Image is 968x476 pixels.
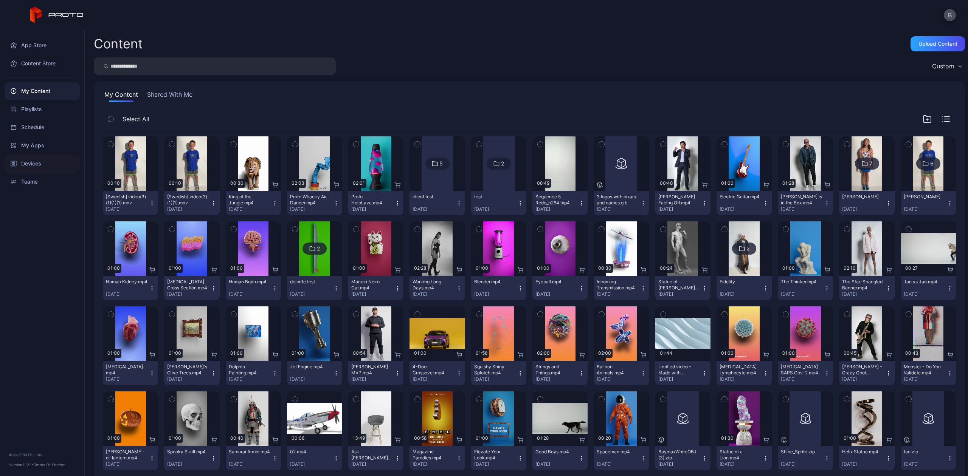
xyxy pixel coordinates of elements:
div: Jet Engine.mp4 [290,364,332,370]
div: Magazine Parodies.mp4 [413,449,454,461]
div: [DATE] [413,376,456,382]
button: Spooky Skull.mp4[DATE] [164,446,219,470]
div: The Star-Spangled Banner.mp4 [842,279,884,291]
button: [MEDICAL_DATA] Cross Section.mp4[DATE] [164,276,219,300]
div: Untitled video - Made with Clipchamp (1)_h264(1).mp4 [658,364,700,376]
button: [PERSON_NAME] Facing Off.mp4[DATE] [655,191,710,215]
div: [DATE] [781,291,824,297]
div: [DATE] [597,376,640,382]
div: 3 logos with pixars and names.glb [597,194,638,206]
div: [DATE] [229,291,272,297]
div: [DATE] [597,291,640,297]
div: Spaceman.mp4 [597,449,638,455]
div: [DATE] [658,461,701,467]
button: Spaceman.mp4[DATE] [594,446,649,470]
div: Monster - Do You Validate.mp4 [904,364,945,376]
button: The Thinker.mp4[DATE] [778,276,833,300]
button: [PERSON_NAME] - Crazy Cool Technology.mp4[DATE] [839,361,894,385]
button: [MEDICAL_DATA] SARS Cov-2.mp4[DATE] [778,361,833,385]
div: Incoming Transmission.mp4 [597,279,638,291]
div: [DATE] [229,206,272,212]
div: [DATE] [597,461,640,467]
button: Proto HoloLava.mp4[DATE] [348,191,403,215]
button: Fidelity[DATE] [717,276,772,300]
button: [PERSON_NAME][DATE] [901,191,956,215]
button: The Star-Spangled Banner.mp4[DATE] [839,276,894,300]
button: [MEDICAL_DATA].mp4[DATE] [103,361,158,385]
div: Devices [5,155,80,173]
div: Eyeball.mp4 [535,279,577,285]
a: Teams [5,173,80,191]
div: 4-Door Crossover.mp4 [413,364,454,376]
button: Samurai Armor.mp4[DATE] [226,446,281,470]
div: Jan vs Jan.mp4 [904,279,945,285]
div: Reese [842,194,884,200]
button: 4-Door Crossover.mp4[DATE] [410,361,465,385]
button: Squishy Shiny Splotch.mp4[DATE] [471,361,526,385]
div: [DATE] [658,291,701,297]
div: [DATE] [781,461,824,467]
button: Shine_Sprite.zip[DATE] [778,446,833,470]
button: Incoming Transmission.mp4[DATE] [594,276,649,300]
div: [Swedish] video(3) (1)(1).mov [167,194,209,206]
div: 6 [930,160,934,167]
button: Magazine Parodies.mp4[DATE] [410,446,465,470]
div: [DATE] [720,291,763,297]
div: [DATE] [167,376,210,382]
div: Howie Mandel is in the Box.mp4 [781,194,822,206]
a: Playlists [5,100,80,118]
div: [DATE] [842,206,885,212]
div: Jack-o'-lantern.mp4 [106,449,147,461]
div: [DATE] [106,206,149,212]
div: Strings and Things.mp4 [535,364,577,376]
div: [DATE] [535,376,579,382]
button: Good Boys.mp4[DATE] [532,446,588,470]
div: [DATE] [351,291,394,297]
div: [DATE] [904,461,947,467]
div: Statue of a Lion.mp4 [720,449,761,461]
div: Content [94,37,143,50]
div: [DATE] [720,461,763,467]
div: T-Cell Lymphocyte.mp4 [720,364,761,376]
div: Statue of David.mp4 [658,279,700,291]
button: Custom [928,57,965,75]
div: Squishy Shiny Splotch.mp4 [474,364,516,376]
div: Van Gogh's Olive Trees.mp4 [167,364,209,376]
div: Content Store [5,54,80,73]
button: Human Kidney.mp4[DATE] [103,276,158,300]
button: King of the Jungle.mp4[DATE] [226,191,281,215]
a: Schedule [5,118,80,136]
div: Spooky Skull.mp4 [167,449,209,455]
div: [DATE] [413,291,456,297]
button: [PERSON_NAME] MVP.mp4[DATE] [348,361,403,385]
div: [DATE] [106,461,149,467]
button: Statue of a Lion.mp4[DATE] [717,446,772,470]
div: [DATE] [781,206,824,212]
button: Balloon Animals.mp4[DATE] [594,361,649,385]
div: [DATE] [535,291,579,297]
div: 2 [501,160,504,167]
button: deloitte test[DATE] [287,276,342,300]
div: 02.mp4 [290,449,332,455]
div: [DATE] [167,206,210,212]
button: Ask [PERSON_NAME] Anything(1).mp4[DATE] [348,446,403,470]
button: Dolphin Painting.mp4[DATE] [226,361,281,385]
a: App Store [5,36,80,54]
div: [DATE] [413,206,456,212]
div: [DATE] [106,291,149,297]
button: Sequence 5 Redo_h264.mp4[DATE] [532,191,588,215]
button: Human Brain.mp4[DATE] [226,276,281,300]
div: [DATE] [904,206,947,212]
div: [DATE] [904,291,947,297]
div: [DATE] [290,376,333,382]
a: My Apps [5,136,80,155]
button: Elevate Your Look.mp4[DATE] [471,446,526,470]
div: Samurai Armor.mp4 [229,449,270,455]
div: [DATE] [720,206,763,212]
button: Working Long Days.mp4[DATE] [410,276,465,300]
div: [DATE] [474,376,517,382]
div: Fidelity [720,279,761,285]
